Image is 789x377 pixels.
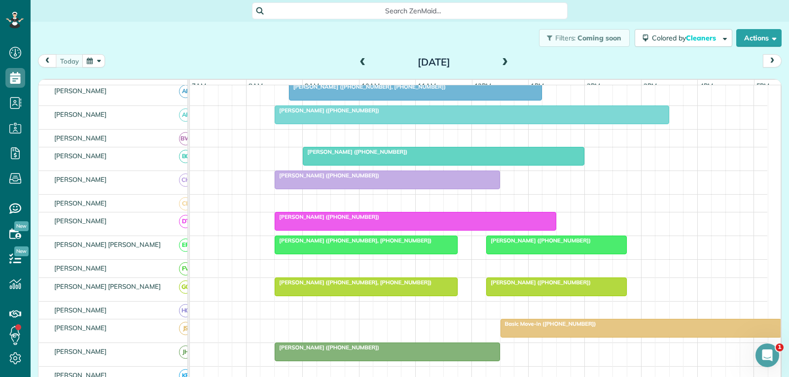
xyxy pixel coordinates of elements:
[529,82,546,90] span: 1pm
[359,82,382,90] span: 10am
[52,134,109,142] span: [PERSON_NAME]
[179,108,192,122] span: AF
[179,215,192,228] span: DT
[52,87,109,95] span: [PERSON_NAME]
[585,82,602,90] span: 2pm
[52,199,109,207] span: [PERSON_NAME]
[274,107,380,114] span: [PERSON_NAME] ([PHONE_NUMBER])
[179,345,192,359] span: JH
[416,82,438,90] span: 11am
[179,239,192,252] span: EP
[52,324,109,332] span: [PERSON_NAME]
[472,82,494,90] span: 12pm
[372,57,496,68] h2: [DATE]
[500,320,597,327] span: Basic Move-in ([PHONE_NUMBER])
[38,54,57,68] button: prev
[52,175,109,183] span: [PERSON_NAME]
[179,262,192,275] span: FV
[698,82,715,90] span: 4pm
[302,148,408,155] span: [PERSON_NAME] ([PHONE_NUMBER])
[247,82,265,90] span: 8am
[179,132,192,145] span: BW
[486,279,591,286] span: [PERSON_NAME] ([PHONE_NUMBER])
[56,54,83,68] button: today
[577,34,622,42] span: Coming soon
[179,280,192,294] span: GG
[555,34,576,42] span: Filters:
[303,82,321,90] span: 9am
[736,29,782,47] button: Actions
[14,221,29,231] span: New
[52,264,109,272] span: [PERSON_NAME]
[179,173,192,187] span: CH
[179,197,192,210] span: CL
[274,172,380,179] span: [PERSON_NAME] ([PHONE_NUMBER])
[776,343,784,351] span: 1
[190,82,208,90] span: 7am
[642,82,659,90] span: 3pm
[763,54,782,68] button: next
[274,279,432,286] span: [PERSON_NAME] ([PHONE_NUMBER], [PHONE_NUMBER])
[52,347,109,355] span: [PERSON_NAME]
[652,34,719,42] span: Colored by
[52,282,163,290] span: [PERSON_NAME] [PERSON_NAME]
[686,34,717,42] span: Cleaners
[14,246,29,256] span: New
[274,237,432,244] span: [PERSON_NAME] ([PHONE_NUMBER], [PHONE_NUMBER])
[179,85,192,98] span: AF
[52,240,163,248] span: [PERSON_NAME] [PERSON_NAME]
[179,304,192,317] span: HG
[179,150,192,163] span: BC
[486,237,591,244] span: [PERSON_NAME] ([PHONE_NUMBER])
[754,82,772,90] span: 5pm
[52,217,109,225] span: [PERSON_NAME]
[52,306,109,314] span: [PERSON_NAME]
[52,152,109,160] span: [PERSON_NAME]
[274,344,380,351] span: [PERSON_NAME] ([PHONE_NUMBER])
[274,213,380,220] span: [PERSON_NAME] ([PHONE_NUMBER])
[635,29,732,47] button: Colored byCleaners
[288,83,446,90] span: [PERSON_NAME] ([PHONE_NUMBER], [PHONE_NUMBER])
[179,322,192,335] span: JS
[52,110,109,118] span: [PERSON_NAME]
[755,343,779,367] iframe: Intercom live chat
